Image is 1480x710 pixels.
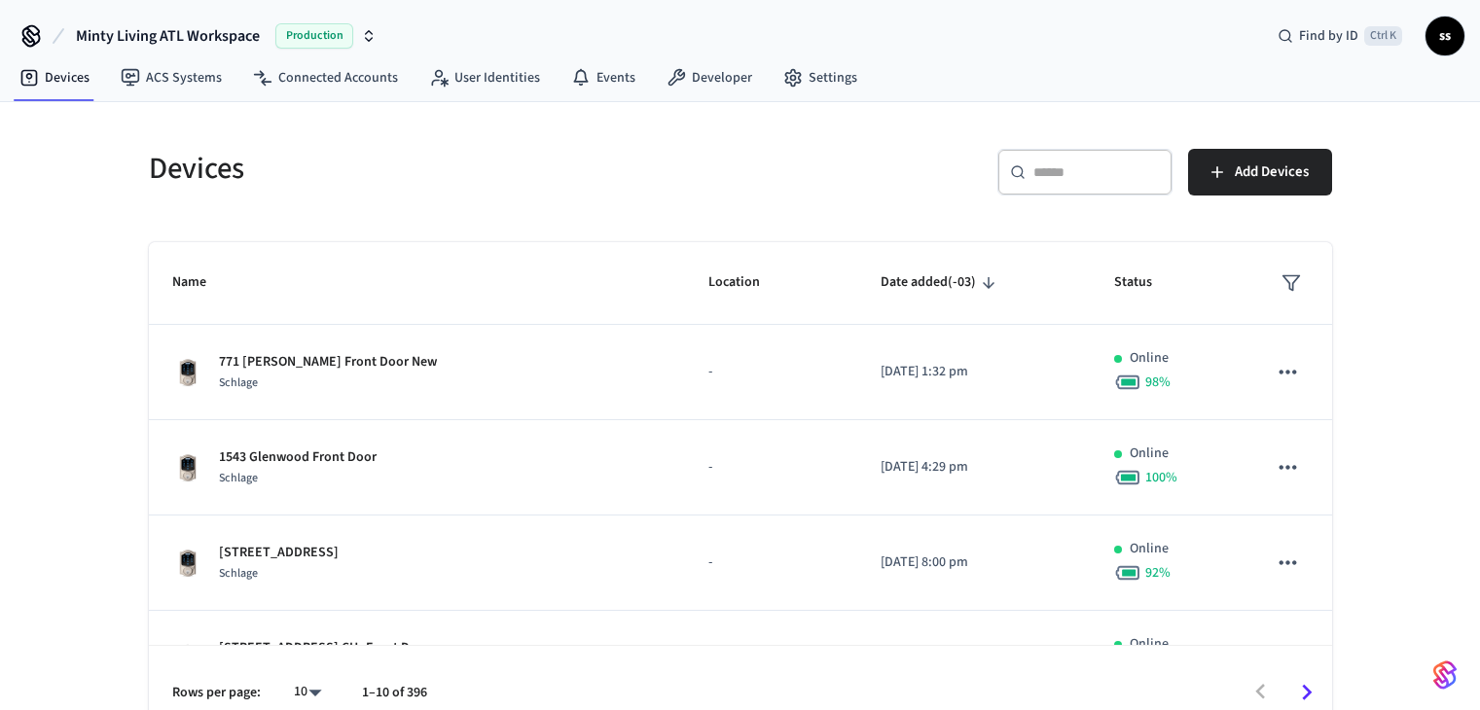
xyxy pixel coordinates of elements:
[881,552,1067,573] p: [DATE] 8:00 pm
[1145,373,1171,392] span: 98 %
[1130,348,1169,369] p: Online
[172,357,203,388] img: Schlage Sense Smart Deadbolt with Camelot Trim, Front
[1364,26,1402,46] span: Ctrl K
[556,60,651,95] a: Events
[172,683,261,703] p: Rows per page:
[1130,444,1169,464] p: Online
[768,60,873,95] a: Settings
[219,638,430,658] p: [STREET_ADDRESS] CH- Front Door
[1433,659,1457,691] img: SeamLogoGradient.69752ec5.svg
[881,267,1001,298] span: Date added(-03)
[708,552,834,573] p: -
[1427,18,1462,53] span: ss
[414,60,556,95] a: User Identities
[219,565,258,582] span: Schlage
[237,60,414,95] a: Connected Accounts
[708,362,834,382] p: -
[172,267,232,298] span: Name
[219,447,377,468] p: 1543 Glenwood Front Door
[1426,17,1464,55] button: ss
[219,470,258,486] span: Schlage
[362,683,427,703] p: 1–10 of 396
[708,267,785,298] span: Location
[881,362,1067,382] p: [DATE] 1:32 pm
[1145,563,1171,583] span: 92 %
[219,352,437,373] p: 771 [PERSON_NAME] Front Door New
[105,60,237,95] a: ACS Systems
[172,452,203,483] img: Schlage Sense Smart Deadbolt with Camelot Trim, Front
[76,24,260,48] span: Minty Living ATL Workspace
[149,149,729,189] h5: Devices
[1114,267,1177,298] span: Status
[651,60,768,95] a: Developer
[219,374,258,391] span: Schlage
[172,643,203,674] img: Yale Assure Touchscreen Wifi Smart Lock, Satin Nickel, Front
[1235,160,1309,185] span: Add Devices
[172,548,203,579] img: Schlage Sense Smart Deadbolt with Camelot Trim, Front
[708,457,834,478] p: -
[1130,634,1169,655] p: Online
[881,457,1067,478] p: [DATE] 4:29 pm
[1130,539,1169,559] p: Online
[219,543,339,563] p: [STREET_ADDRESS]
[4,60,105,95] a: Devices
[1145,468,1177,487] span: 100 %
[1188,149,1332,195] button: Add Devices
[1262,18,1418,53] div: Find by IDCtrl K
[275,23,353,49] span: Production
[284,678,331,706] div: 10
[1299,26,1358,46] span: Find by ID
